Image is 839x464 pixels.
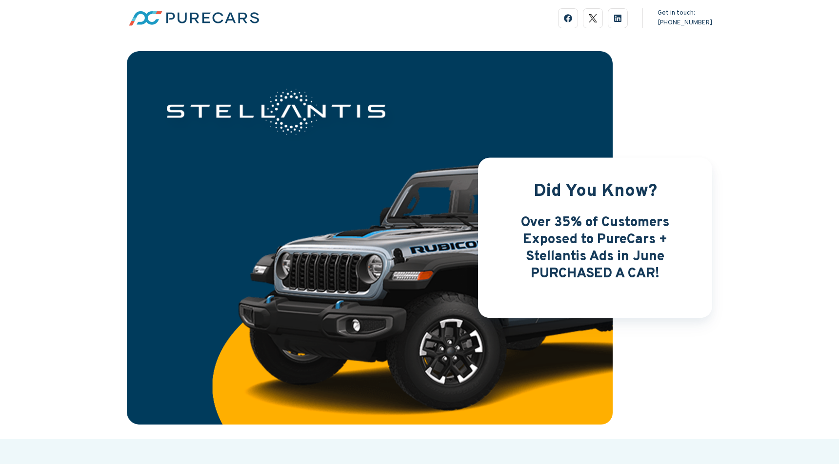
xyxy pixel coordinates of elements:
a: logo-black [583,8,603,28]
span: Did You Know? [534,180,657,203]
span: Over 35% of Customers Exposed to PureCars + Stellantis Ads in June PURCHASED A CAR! [521,214,669,283]
div: Get in touch: [658,8,712,29]
img: pc-logo-fc-horizontal [127,9,261,27]
img: logo-black [589,14,597,22]
a: [PHONE_NUMBER] [658,19,712,27]
img: PC_LandingPage-Image_Stellantis-Jeep_970x746_DS (1) [127,51,613,425]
